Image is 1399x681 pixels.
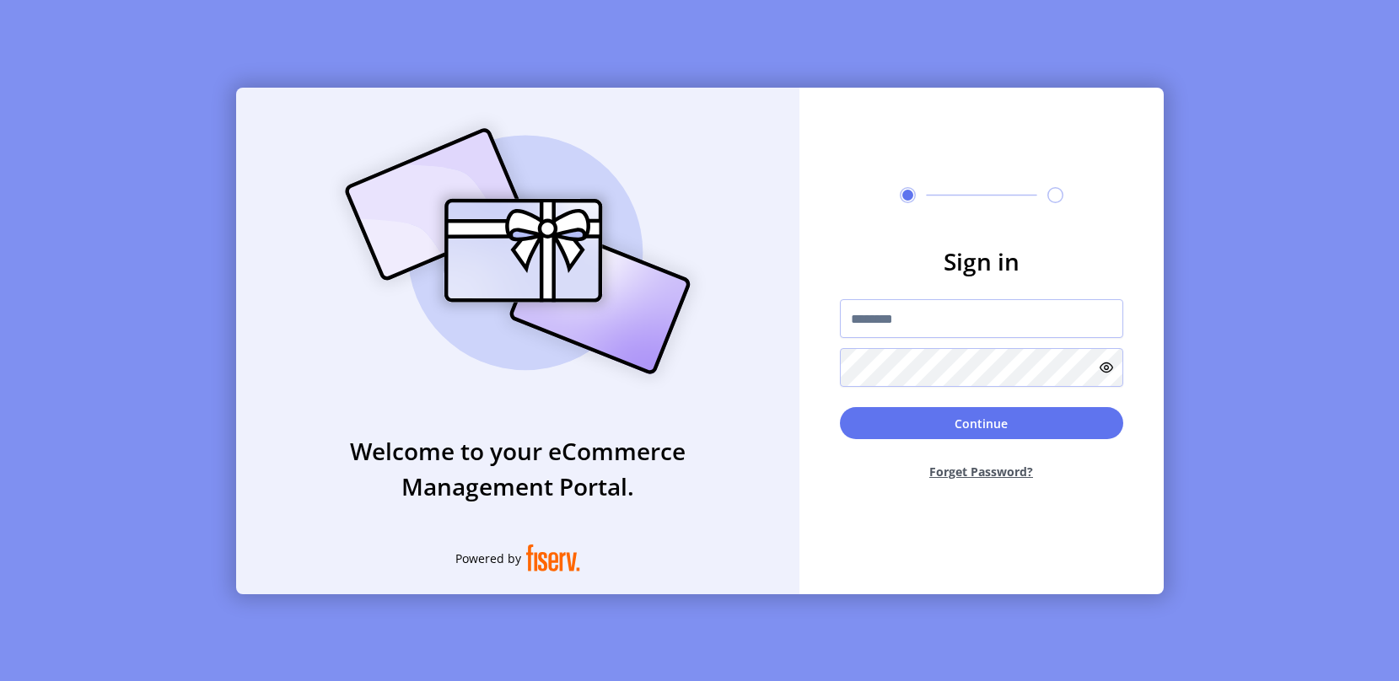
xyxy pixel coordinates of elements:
h3: Welcome to your eCommerce Management Portal. [236,433,799,504]
h3: Sign in [840,244,1123,279]
button: Continue [840,407,1123,439]
button: Forget Password? [840,449,1123,494]
span: Powered by [455,550,521,567]
img: card_Illustration.svg [320,110,716,393]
